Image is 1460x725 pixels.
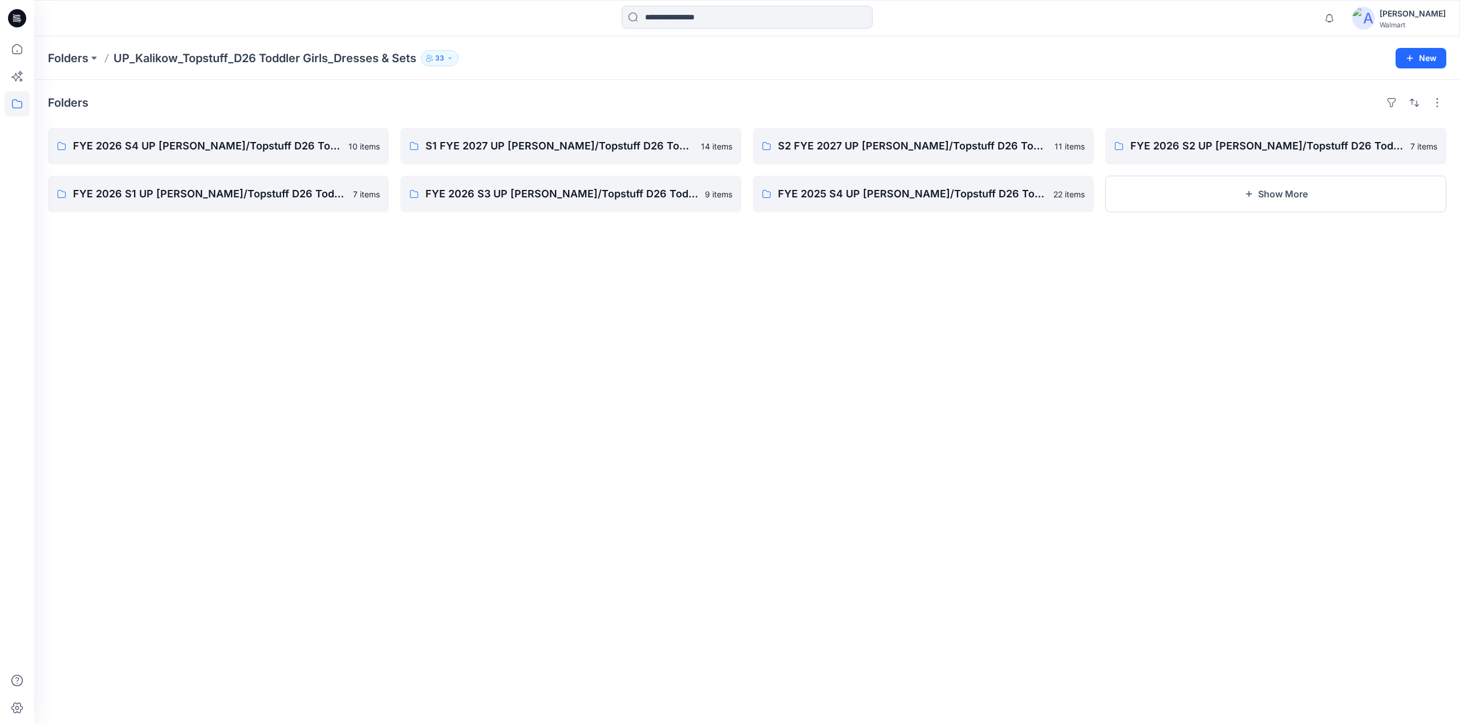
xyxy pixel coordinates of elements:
p: 7 items [353,188,380,200]
p: 9 items [705,188,732,200]
div: Walmart [1380,21,1446,29]
a: Folders [48,50,88,66]
h4: Folders [48,96,88,110]
a: FYE 2026 S1 UP [PERSON_NAME]/Topstuff D26 Toddler Girl7 items [48,176,389,212]
a: FYE 2026 S3 UP [PERSON_NAME]/Topstuff D26 Toddler Girl9 items [400,176,741,212]
p: 11 items [1055,140,1085,152]
p: S1 FYE 2027 UP [PERSON_NAME]/Topstuff D26 Toddler Girl [425,138,694,154]
p: 33 [435,52,444,64]
img: avatar [1352,7,1375,30]
p: FYE 2026 S3 UP [PERSON_NAME]/Topstuff D26 Toddler Girl [425,186,698,202]
a: FYE 2025 S4 UP [PERSON_NAME]/Topstuff D26 Toddler Girl22 items [753,176,1094,212]
a: S2 FYE 2027 UP [PERSON_NAME]/Topstuff D26 Toddler Girl11 items [753,128,1094,164]
p: S2 FYE 2027 UP [PERSON_NAME]/Topstuff D26 Toddler Girl [778,138,1048,154]
a: S1 FYE 2027 UP [PERSON_NAME]/Topstuff D26 Toddler Girl14 items [400,128,741,164]
p: FYE 2026 S2 UP [PERSON_NAME]/Topstuff D26 Toddler Girl [1130,138,1404,154]
p: FYE 2026 S1 UP [PERSON_NAME]/Topstuff D26 Toddler Girl [73,186,346,202]
p: FYE 2025 S4 UP [PERSON_NAME]/Topstuff D26 Toddler Girl [778,186,1047,202]
button: 33 [421,50,459,66]
a: FYE 2026 S4 UP [PERSON_NAME]/Topstuff D26 Toddler Girl10 items [48,128,389,164]
p: FYE 2026 S4 UP [PERSON_NAME]/Topstuff D26 Toddler Girl [73,138,342,154]
button: Show More [1105,176,1446,212]
p: UP_Kalikow_Topstuff_D26 Toddler Girls_Dresses & Sets [113,50,416,66]
div: [PERSON_NAME] [1380,7,1446,21]
p: 14 items [701,140,732,152]
p: 10 items [348,140,380,152]
p: 22 items [1053,188,1085,200]
button: New [1396,48,1446,68]
p: 7 items [1410,140,1437,152]
a: FYE 2026 S2 UP [PERSON_NAME]/Topstuff D26 Toddler Girl7 items [1105,128,1446,164]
